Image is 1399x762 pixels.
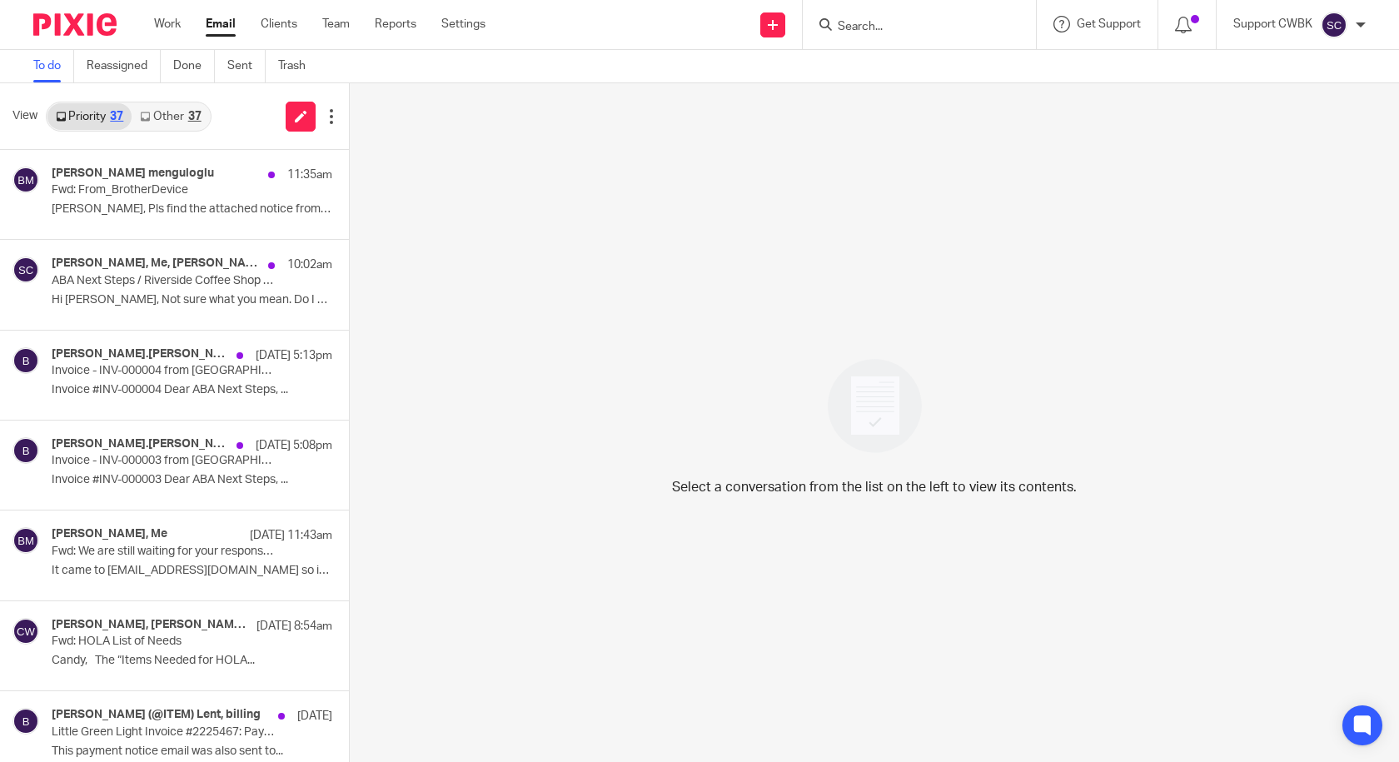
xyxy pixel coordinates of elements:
p: [DATE] 5:08pm [256,437,332,454]
p: Select a conversation from the list on the left to view its contents. [672,477,1077,497]
p: It came to [EMAIL_ADDRESS][DOMAIN_NAME] so it should... [52,564,332,578]
a: Priority37 [47,103,132,130]
p: [DATE] 8:54am [256,618,332,635]
p: Support CWBK [1233,16,1312,32]
p: Little Green Light Invoice #2225467: Payment Received - Thank You! [52,725,276,740]
div: 37 [110,111,123,122]
a: Reassigned [87,50,161,82]
p: Invoice - INV-000003 from [GEOGRAPHIC_DATA][DEMOGRAPHIC_DATA] [52,454,276,468]
a: Work [154,16,181,32]
img: svg%3E [12,437,39,464]
p: This payment notice email was also sent to... [52,745,332,759]
h4: [PERSON_NAME] (@ITEM) Lent, billing [52,708,261,722]
img: svg%3E [1321,12,1347,38]
a: Team [322,16,350,32]
img: Pixie [33,13,117,36]
a: Settings [441,16,485,32]
p: [DATE] 11:43am [250,527,332,544]
h4: [PERSON_NAME], Me [52,527,167,541]
p: 10:02am [287,256,332,273]
p: Fwd: HOLA List of Needs [52,635,276,649]
span: View [12,107,37,125]
a: Sent [227,50,266,82]
h4: [PERSON_NAME], [PERSON_NAME], [PERSON_NAME] [52,618,248,632]
img: svg%3E [12,527,39,554]
p: 11:35am [287,167,332,183]
img: svg%3E [12,256,39,283]
img: svg%3E [12,347,39,374]
h4: [PERSON_NAME] menguloglu [52,167,214,181]
img: svg%3E [12,167,39,193]
p: Candy, The “Items Needed for HOLA... [52,654,332,668]
p: Fwd: We are still waiting for your response on Case #: 15143306946 [52,545,276,559]
h4: [PERSON_NAME].[PERSON_NAME] [52,437,228,451]
a: To do [33,50,74,82]
p: ABA Next Steps / Riverside Coffee Shop Invoices [52,274,276,288]
a: Email [206,16,236,32]
p: Fwd: From_BrotherDevice [52,183,276,197]
img: svg%3E [12,708,39,735]
p: Hi [PERSON_NAME], Not sure what you mean. Do I need... [52,293,332,307]
input: Search [836,20,986,35]
a: Reports [375,16,416,32]
p: [DATE] 5:13pm [256,347,332,364]
p: Invoice #INV-000003 Dear ABA Next Steps, ... [52,473,332,487]
p: [PERSON_NAME], Pls find the attached notice from the... [52,202,332,217]
span: Get Support [1077,18,1141,30]
p: Invoice - INV-000004 from [GEOGRAPHIC_DATA][DEMOGRAPHIC_DATA] [52,364,276,378]
div: 37 [188,111,202,122]
a: Other37 [132,103,209,130]
h4: [PERSON_NAME], Me, [PERSON_NAME], [PERSON_NAME] [52,256,260,271]
p: [DATE] [297,708,332,725]
h4: [PERSON_NAME].[PERSON_NAME] [52,347,228,361]
a: Done [173,50,215,82]
img: svg%3E [12,618,39,645]
img: image [817,348,933,464]
a: Trash [278,50,318,82]
p: Invoice #INV-000004 Dear ABA Next Steps, ... [52,383,332,397]
a: Clients [261,16,297,32]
